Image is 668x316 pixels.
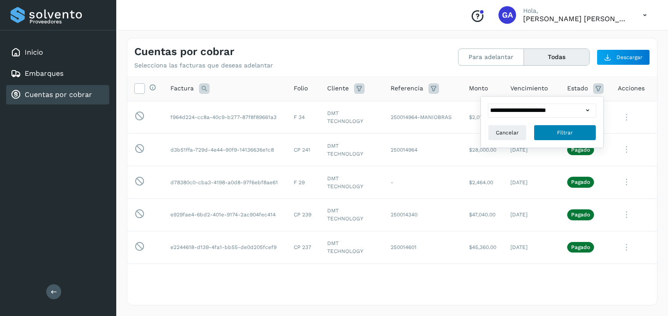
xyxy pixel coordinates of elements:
[618,84,645,93] span: Acciones
[503,231,560,264] td: [DATE]
[320,166,383,199] td: DMT TECHNOLOGY
[523,7,629,15] p: Hola,
[571,212,590,218] p: Pagado
[503,198,560,231] td: [DATE]
[163,101,287,134] td: f964d224-cc8a-40c9-b277-87f8f89661a3
[25,69,63,78] a: Embarques
[523,15,629,23] p: GABRIELA ARENAS DELGADILLO
[25,90,92,99] a: Cuentas por cobrar
[462,198,503,231] td: $47,040.00
[320,231,383,264] td: DMT TECHNOLOGY
[567,84,588,93] span: Estado
[163,264,287,296] td: 6b7061ea-2bfb-4d0e-b1d2-054b9f73dc72
[384,134,462,166] td: 250014964
[571,147,590,153] p: Pagado
[287,198,320,231] td: CP 239
[384,198,462,231] td: 250014340
[616,53,642,61] span: Descargar
[163,231,287,264] td: e2244618-d139-4fa1-bb55-de0d205fcef9
[287,166,320,199] td: F 29
[163,134,287,166] td: d3b51ffa-729d-4e44-90f9-14136636e1c8
[287,101,320,134] td: F 34
[6,43,109,62] div: Inicio
[462,166,503,199] td: $2,464.00
[510,84,548,93] span: Vencimiento
[571,179,590,185] p: Pagado
[320,134,383,166] td: DMT TECHNOLOGY
[462,231,503,264] td: $45,360.00
[163,198,287,231] td: e929fae4-6bd2-401e-9174-2ac904fec414
[524,49,589,65] button: Todas
[384,264,462,296] td: 250014749
[503,264,560,296] td: [DATE]
[170,84,194,93] span: Factura
[327,84,349,93] span: Cliente
[294,84,308,93] span: Folio
[597,49,650,65] button: Descargar
[384,166,462,199] td: -
[571,244,590,250] p: Pagado
[6,85,109,104] div: Cuentas por cobrar
[462,134,503,166] td: $28,000.00
[320,101,383,134] td: DMT TECHNOLOGY
[384,231,462,264] td: 250014601
[30,19,106,25] p: Proveedores
[469,84,488,93] span: Monto
[462,264,503,296] td: $29,120.00
[320,264,383,296] td: DMT TECHNOLOGY
[384,101,462,134] td: 250014964-MANIOBRAS
[320,198,383,231] td: DMT TECHNOLOGY
[134,62,273,69] p: Selecciona las facturas que deseas adelantar
[391,84,423,93] span: Referencia
[287,264,320,296] td: CP 236
[6,64,109,83] div: Embarques
[458,49,524,65] button: Para adelantar
[25,48,43,56] a: Inicio
[287,134,320,166] td: CP 241
[503,134,560,166] td: [DATE]
[134,45,234,58] h4: Cuentas por cobrar
[287,231,320,264] td: CP 237
[163,166,287,199] td: d78380c0-cba3-4198-a0d8-97f6ebf8ae61
[462,101,503,134] td: $2,072.00
[503,166,560,199] td: [DATE]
